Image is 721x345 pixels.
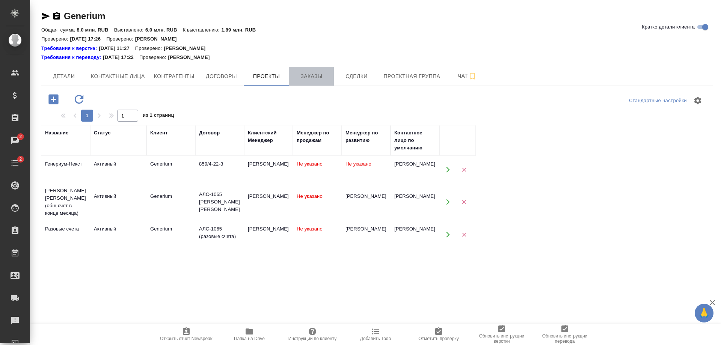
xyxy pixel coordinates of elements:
div: Активный [94,225,143,233]
div: 859/4-22-3 [199,160,240,168]
div: Контактное лицо по умолчанию [394,129,436,152]
span: Не указано [297,226,323,232]
p: Проверено: [135,45,164,52]
span: Проектная группа [383,72,440,81]
p: 1.89 млн. RUB [221,27,261,33]
div: Нажми, чтобы открыть папку с инструкцией [41,45,99,52]
span: Добавить Todo [360,336,391,341]
span: из 1 страниц [143,111,174,122]
div: АЛС-1065 [PERSON_NAME] [PERSON_NAME] [199,191,240,213]
button: Удалить [456,162,472,177]
a: Требования к верстке: [41,45,99,52]
span: Настроить таблицу [689,92,707,110]
div: Клиентский Менеджер [248,129,289,144]
button: Скопировать ссылку для ЯМессенджера [41,12,50,21]
p: [DATE] 17:26 [70,36,107,42]
span: Открыть отчет Newspeak [160,336,213,341]
div: [PERSON_NAME] [248,193,289,200]
p: 8.0 млн. RUB [77,27,114,33]
p: [PERSON_NAME] [168,54,215,61]
span: Сделки [338,72,374,81]
span: Обновить инструкции перевода [538,333,592,344]
button: Удалить [456,227,472,242]
span: Не указано [297,193,323,199]
svg: Подписаться [468,72,477,81]
p: Проверено: [106,36,135,42]
div: Название [45,129,68,137]
p: Выставлено: [114,27,145,33]
div: [PERSON_NAME] [248,225,289,233]
div: [PERSON_NAME] [345,225,387,233]
div: [PERSON_NAME] [248,160,289,168]
button: Открыть [440,194,456,210]
div: Разовые счета [45,225,86,233]
span: Договоры [203,72,239,81]
div: Активный [94,193,143,200]
span: 🙏 [698,305,710,321]
div: Генериум-Некст [45,160,86,168]
p: К выставлению: [183,27,221,33]
span: Заказы [293,72,329,81]
span: Инструкции по клиенту [288,336,337,341]
div: Активный [94,160,143,168]
button: Инструкции по клиенту [281,324,344,345]
span: Не указано [345,161,371,167]
p: [DATE] 11:27 [99,45,135,52]
span: Контактные лица [91,72,145,81]
div: Нажми, чтобы открыть папку с инструкцией [41,54,103,61]
p: [DATE] 17:22 [103,54,139,61]
span: Кратко детали клиента [642,23,695,31]
div: Клиент [150,129,167,137]
div: Менеджер по развитию [345,129,387,144]
span: 2 [15,155,26,163]
p: [PERSON_NAME] [164,45,211,52]
span: Детали [46,72,82,81]
div: Generium [150,225,192,233]
div: split button [627,95,689,107]
span: Папка на Drive [234,336,265,341]
button: Добавить Todo [344,324,407,345]
span: Обновить инструкции верстки [475,333,529,344]
button: Открыть [440,227,456,242]
div: [PERSON_NAME] [394,160,436,168]
button: Отметить проверку [407,324,470,345]
div: [PERSON_NAME] [394,225,436,233]
button: Открыть [440,162,456,177]
div: Generium [150,193,192,200]
div: АЛС-1065 (разовые счета) [199,225,240,240]
button: Удалить [456,194,472,210]
button: Открыть отчет Newspeak [155,324,218,345]
span: Чат [449,71,485,81]
div: Generium [150,160,192,168]
a: 2 [2,154,28,172]
span: Контрагенты [154,72,195,81]
div: [PERSON_NAME] [394,193,436,200]
div: Договор [199,129,220,137]
span: Проекты [248,72,284,81]
p: Проверено: [139,54,168,61]
button: Добавить проект [43,92,64,107]
p: Общая сумма [41,27,77,33]
span: Отметить проверку [418,336,459,341]
button: Скопировать ссылку [52,12,61,21]
div: Менеджер по продажам [297,129,338,144]
p: 6.0 млн. RUB [145,27,183,33]
div: [PERSON_NAME] [PERSON_NAME] (общ счет в конце месяца) [45,187,86,217]
span: Не указано [297,161,323,167]
a: 2 [2,131,28,150]
p: Проверено: [41,36,70,42]
button: Обновить данные [69,92,89,107]
button: Папка на Drive [218,324,281,345]
button: Обновить инструкции перевода [533,324,596,345]
div: [PERSON_NAME] [345,193,387,200]
button: 🙏 [695,304,713,322]
a: Требования к переводу: [41,54,103,61]
span: 2 [15,133,26,140]
div: Статус [94,129,111,137]
button: Обновить инструкции верстки [470,324,533,345]
p: [PERSON_NAME] [135,36,183,42]
a: Generium [64,11,105,21]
